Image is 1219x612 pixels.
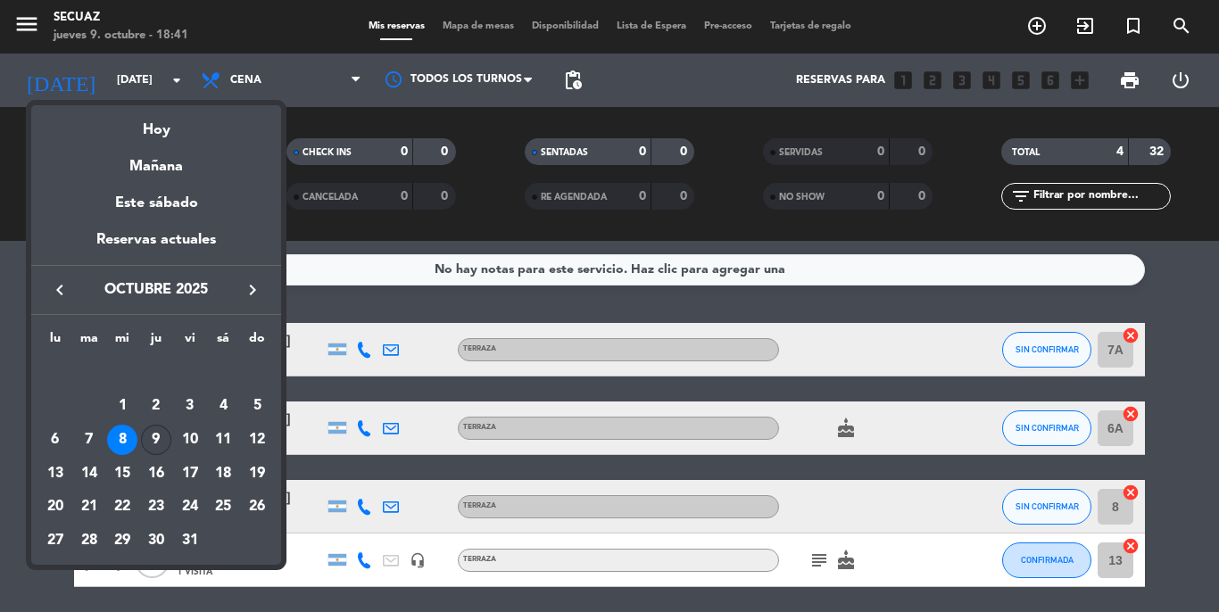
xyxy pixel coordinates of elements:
td: 4 de octubre de 2025 [207,390,241,424]
div: 4 [208,391,238,421]
td: 18 de octubre de 2025 [207,457,241,491]
td: 1 de octubre de 2025 [105,390,139,424]
td: 5 de octubre de 2025 [240,390,274,424]
div: Hoy [31,105,281,142]
th: viernes [173,328,207,356]
div: 22 [107,492,137,523]
td: 9 de octubre de 2025 [139,423,173,457]
button: keyboard_arrow_right [236,278,269,302]
th: domingo [240,328,274,356]
td: 17 de octubre de 2025 [173,457,207,491]
button: keyboard_arrow_left [44,278,76,302]
th: martes [72,328,106,356]
span: octubre 2025 [76,278,236,302]
div: 28 [74,525,104,556]
th: sábado [207,328,241,356]
div: 5 [242,391,272,421]
th: lunes [38,328,72,356]
div: 1 [107,391,137,421]
td: 3 de octubre de 2025 [173,390,207,424]
div: 9 [141,425,171,455]
div: 24 [175,492,205,523]
div: 12 [242,425,272,455]
td: 22 de octubre de 2025 [105,491,139,525]
div: 14 [74,459,104,489]
div: 21 [74,492,104,523]
td: OCT. [38,356,274,390]
div: 20 [40,492,70,523]
td: 6 de octubre de 2025 [38,423,72,457]
td: 29 de octubre de 2025 [105,524,139,558]
div: 6 [40,425,70,455]
td: 13 de octubre de 2025 [38,457,72,491]
th: jueves [139,328,173,356]
td: 2 de octubre de 2025 [139,390,173,424]
div: 15 [107,459,137,489]
div: 16 [141,459,171,489]
div: 7 [74,425,104,455]
td: 8 de octubre de 2025 [105,423,139,457]
div: 30 [141,525,171,556]
div: Mañana [31,142,281,178]
td: 26 de octubre de 2025 [240,491,274,525]
td: 30 de octubre de 2025 [139,524,173,558]
div: Reservas actuales [31,228,281,265]
td: 19 de octubre de 2025 [240,457,274,491]
td: 21 de octubre de 2025 [72,491,106,525]
td: 20 de octubre de 2025 [38,491,72,525]
div: 11 [208,425,238,455]
div: 18 [208,459,238,489]
td: 12 de octubre de 2025 [240,423,274,457]
div: 3 [175,391,205,421]
div: Este sábado [31,178,281,228]
td: 16 de octubre de 2025 [139,457,173,491]
td: 11 de octubre de 2025 [207,423,241,457]
div: 29 [107,525,137,556]
td: 31 de octubre de 2025 [173,524,207,558]
th: miércoles [105,328,139,356]
td: 24 de octubre de 2025 [173,491,207,525]
div: 23 [141,492,171,523]
div: 31 [175,525,205,556]
td: 28 de octubre de 2025 [72,524,106,558]
div: 17 [175,459,205,489]
td: 7 de octubre de 2025 [72,423,106,457]
i: keyboard_arrow_left [49,279,70,301]
div: 2 [141,391,171,421]
div: 25 [208,492,238,523]
div: 10 [175,425,205,455]
i: keyboard_arrow_right [242,279,263,301]
div: 8 [107,425,137,455]
td: 25 de octubre de 2025 [207,491,241,525]
td: 10 de octubre de 2025 [173,423,207,457]
div: 26 [242,492,272,523]
td: 23 de octubre de 2025 [139,491,173,525]
td: 15 de octubre de 2025 [105,457,139,491]
td: 14 de octubre de 2025 [72,457,106,491]
td: 27 de octubre de 2025 [38,524,72,558]
div: 13 [40,459,70,489]
div: 27 [40,525,70,556]
div: 19 [242,459,272,489]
